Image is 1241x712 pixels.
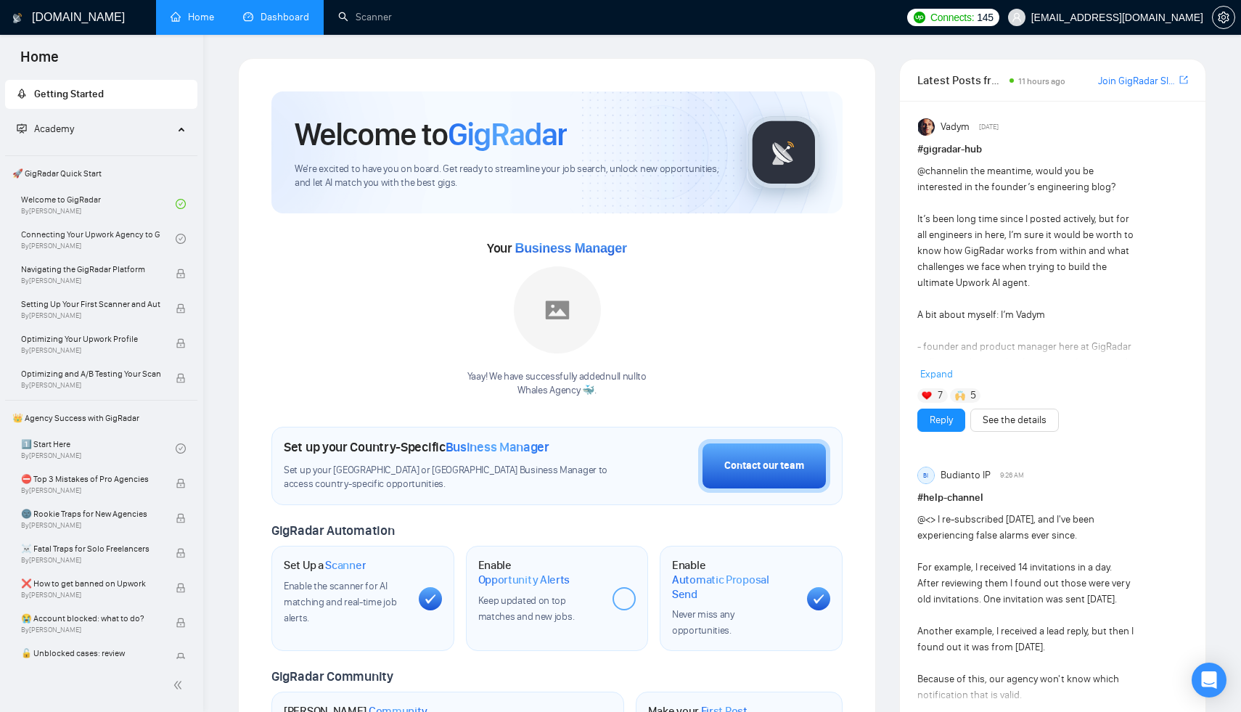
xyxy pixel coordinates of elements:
[21,262,160,277] span: Navigating the GigRadar Platform
[514,266,601,353] img: placeholder.png
[21,626,160,634] span: By [PERSON_NAME]
[478,594,575,623] span: Keep updated on top matches and new jobs.
[487,240,627,256] span: Your
[977,9,993,25] span: 145
[21,556,160,565] span: By [PERSON_NAME]
[1192,663,1226,697] div: Open Intercom Messenger
[448,115,567,154] span: GigRadar
[970,388,976,403] span: 5
[918,118,935,136] img: Vadym
[672,573,795,601] span: Automatic Proposal Send
[917,490,1188,506] h1: # help-channel
[325,558,366,573] span: Scanner
[176,548,186,558] span: lock
[1212,12,1235,23] a: setting
[17,123,74,135] span: Academy
[21,433,176,465] a: 1️⃣ Start HereBy[PERSON_NAME]
[941,467,991,483] span: Budianto IP
[917,71,1005,89] span: Latest Posts from the GigRadar Community
[176,618,186,628] span: lock
[34,88,104,100] span: Getting Started
[21,576,160,591] span: ❌ How to get banned on Upwork
[918,467,934,483] div: BI
[1098,73,1176,89] a: Join GigRadar Slack Community
[478,558,602,586] h1: Enable
[1179,73,1188,87] a: export
[7,404,196,433] span: 👑 Agency Success with GigRadar
[478,573,570,587] span: Opportunity Alerts
[515,241,626,255] span: Business Manager
[21,472,160,486] span: ⛔ Top 3 Mistakes of Pro Agencies
[21,486,160,495] span: By [PERSON_NAME]
[176,652,186,663] span: lock
[930,412,953,428] a: Reply
[17,123,27,134] span: fund-projection-screen
[941,119,970,135] span: Vadym
[271,523,394,539] span: GigRadar Automation
[295,163,724,190] span: We're excited to have you on board. Get ready to streamline your job search, unlock new opportuni...
[970,409,1059,432] button: See the details
[17,89,27,99] span: rocket
[7,159,196,188] span: 🚀 GigRadar Quick Start
[920,368,953,380] span: Expand
[176,443,186,454] span: check-circle
[284,558,366,573] h1: Set Up a
[1000,469,1024,482] span: 9:26 AM
[21,591,160,600] span: By [PERSON_NAME]
[171,11,214,23] a: homeHome
[9,46,70,77] span: Home
[21,277,160,285] span: By [PERSON_NAME]
[21,507,160,521] span: 🌚 Rookie Traps for New Agencies
[338,11,392,23] a: searchScanner
[34,123,74,135] span: Academy
[21,541,160,556] span: ☠️ Fatal Traps for Solo Freelancers
[21,332,160,346] span: Optimizing Your Upwork Profile
[176,513,186,523] span: lock
[1018,76,1065,86] span: 11 hours ago
[21,381,160,390] span: By [PERSON_NAME]
[1212,6,1235,29] button: setting
[938,388,943,403] span: 7
[917,409,965,432] button: Reply
[1179,74,1188,86] span: export
[271,668,393,684] span: GigRadar Community
[983,412,1047,428] a: See the details
[724,458,804,474] div: Contact our team
[672,608,734,637] span: Never miss any opportunities.
[5,80,197,109] li: Getting Started
[672,558,795,601] h1: Enable
[748,116,820,189] img: gigradar-logo.png
[21,311,160,320] span: By [PERSON_NAME]
[295,115,567,154] h1: Welcome to
[698,439,830,493] button: Contact our team
[12,7,22,30] img: logo
[917,163,1134,594] div: in the meantime, would you be interested in the founder’s engineering blog? It’s been long time s...
[467,370,647,398] div: Yaay! We have successfully added null null to
[1012,12,1022,22] span: user
[176,373,186,383] span: lock
[21,188,176,220] a: Welcome to GigRadarBy[PERSON_NAME]
[914,12,925,23] img: upwork-logo.png
[1213,12,1234,23] span: setting
[21,367,160,381] span: Optimizing and A/B Testing Your Scanner for Better Results
[176,583,186,593] span: lock
[21,611,160,626] span: 😭 Account blocked: what to do?
[21,297,160,311] span: Setting Up Your First Scanner and Auto-Bidder
[284,580,396,624] span: Enable the scanner for AI matching and real-time job alerts.
[243,11,309,23] a: dashboardDashboard
[917,142,1188,157] h1: # gigradar-hub
[21,346,160,355] span: By [PERSON_NAME]
[173,678,187,692] span: double-left
[21,646,160,660] span: 🔓 Unblocked cases: review
[467,384,647,398] p: Whales Agency 🐳 .
[176,269,186,279] span: lock
[21,223,176,255] a: Connecting Your Upwork Agency to GigRadarBy[PERSON_NAME]
[284,464,612,491] span: Set up your [GEOGRAPHIC_DATA] or [GEOGRAPHIC_DATA] Business Manager to access country-specific op...
[176,199,186,209] span: check-circle
[955,390,965,401] img: 🙌
[979,120,999,134] span: [DATE]
[446,439,549,455] span: Business Manager
[930,9,974,25] span: Connects:
[284,439,549,455] h1: Set up your Country-Specific
[176,234,186,244] span: check-circle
